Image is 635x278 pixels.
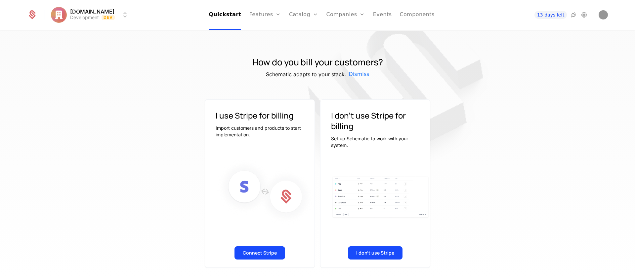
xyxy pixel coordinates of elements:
[331,110,419,131] h3: I don't use Stripe for billing
[51,7,67,23] img: schematichq.com
[234,246,285,260] button: Connect Stripe
[70,14,99,21] div: Development
[53,8,129,22] button: Select environment
[599,10,608,19] img: Youssef Salah
[216,158,315,226] img: Connect Stripe to Schematic
[570,11,577,19] a: Integrations
[348,246,402,260] button: I don't use Stripe
[599,10,608,19] button: Open user button
[580,11,588,19] a: Settings
[331,175,430,219] img: Plan table
[70,9,114,14] span: [DOMAIN_NAME]
[534,11,567,19] a: 13 days left
[349,70,369,78] span: Dismiss
[266,70,346,78] h5: Schematic adapts to your stack.
[252,57,383,68] h1: How do you bill your customers?
[102,15,115,20] span: Dev
[216,110,304,121] h3: I use Stripe for billing
[331,135,419,149] p: Set up Schematic to work with your system.
[216,125,304,138] p: Import customers and products to start implementation.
